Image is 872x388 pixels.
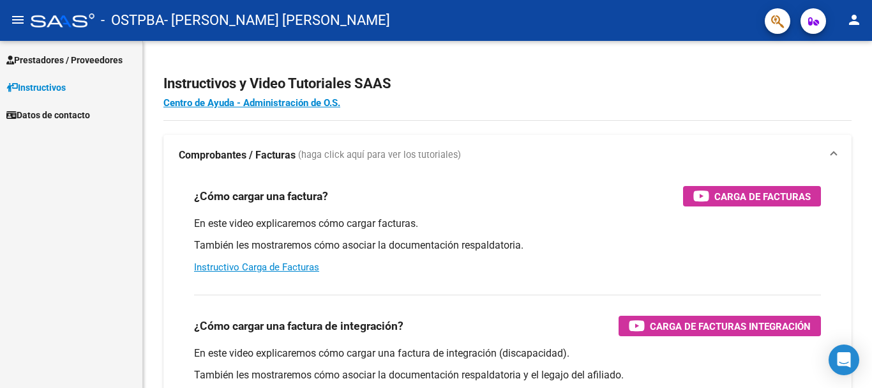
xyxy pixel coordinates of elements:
h3: ¿Cómo cargar una factura? [194,187,328,205]
span: Carga de Facturas [714,189,811,205]
strong: Comprobantes / Facturas [179,148,296,162]
span: Datos de contacto [6,108,90,122]
mat-icon: menu [10,12,26,27]
span: - [PERSON_NAME] [PERSON_NAME] [164,6,390,35]
h2: Instructivos y Video Tutoriales SAAS [163,72,852,96]
mat-expansion-panel-header: Comprobantes / Facturas (haga click aquí para ver los tutoriales) [163,135,852,176]
button: Carga de Facturas [683,186,821,206]
span: Instructivos [6,81,66,95]
span: Carga de Facturas Integración [650,318,811,334]
p: También les mostraremos cómo asociar la documentación respaldatoria y el legajo del afiliado. [194,368,821,382]
h3: ¿Cómo cargar una factura de integración? [194,317,403,335]
p: En este video explicaremos cómo cargar facturas. [194,217,821,231]
p: También les mostraremos cómo asociar la documentación respaldatoria. [194,238,821,252]
a: Centro de Ayuda - Administración de O.S. [163,97,340,109]
span: Prestadores / Proveedores [6,53,123,67]
div: Open Intercom Messenger [829,345,859,375]
a: Instructivo Carga de Facturas [194,261,319,273]
p: En este video explicaremos cómo cargar una factura de integración (discapacidad). [194,346,821,361]
mat-icon: person [846,12,862,27]
span: - OSTPBA [101,6,164,35]
span: (haga click aquí para ver los tutoriales) [298,148,461,162]
button: Carga de Facturas Integración [619,316,821,336]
